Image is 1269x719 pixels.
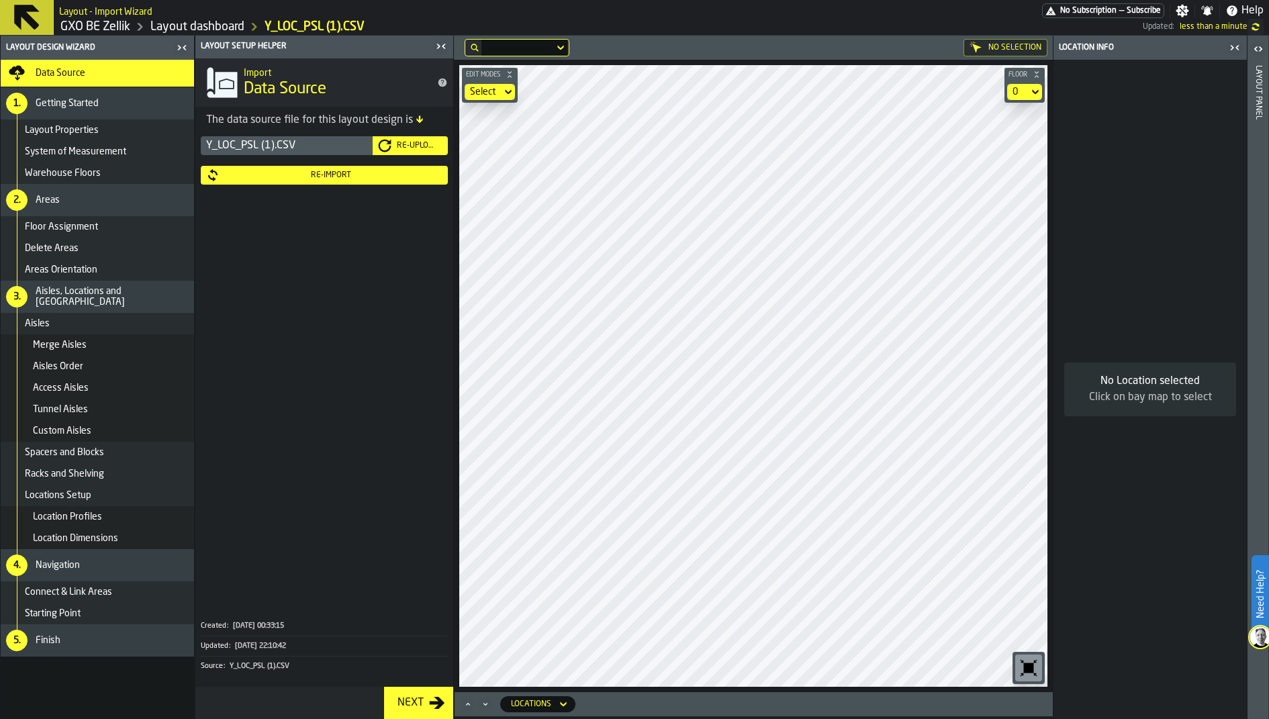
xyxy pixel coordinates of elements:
div: Updated [201,642,234,651]
span: No Subscription [1060,6,1117,15]
span: Floor [1006,71,1030,79]
span: Floor Assignment [25,222,98,232]
li: menu Areas Orientation [1,259,194,281]
span: : [227,622,228,630]
span: [DATE] 00:33:15 [233,622,284,630]
a: link-to-/wh/i/5fa160b1-7992-442a-9057-4226e3d2ae6d [60,19,130,34]
div: KeyValueItem-Created [201,616,448,636]
li: menu Starting Point [1,603,194,624]
span: : [229,642,230,651]
button: Maximize [460,698,476,711]
span: Custom Aisles [33,426,91,436]
span: Data Source [36,68,85,79]
li: menu Areas [1,184,194,216]
label: button-toggle-Settings [1170,4,1194,17]
label: button-toggle-Help [1220,3,1269,19]
button: button- [1004,68,1045,81]
li: menu Custom Aisles [1,420,194,442]
div: Click on bay map to select [1075,389,1225,405]
span: [DATE] 22:10:42 [235,642,286,651]
span: : [224,662,225,671]
span: Tunnel Aisles [33,404,88,415]
span: Delete Areas [25,243,79,254]
button: button-Next [384,687,453,719]
li: menu Aisles, Locations and Bays [1,281,194,313]
a: link-to-/wh/i/5fa160b1-7992-442a-9057-4226e3d2ae6d/pricing/ [1042,3,1164,18]
span: Racks and Shelving [25,469,104,479]
label: Need Help? [1253,557,1268,632]
li: menu Aisles [1,313,194,334]
span: — [1119,6,1124,15]
span: Navigation [36,560,80,571]
li: menu Spacers and Blocks [1,442,194,463]
div: Created [201,622,232,630]
span: Edit Modes [463,71,503,79]
div: Y_LOC_PSL (1).CSV [201,136,373,155]
div: Re-Import [220,171,442,180]
header: Layout Design Wizard [1,36,194,60]
li: menu Tunnel Aisles [1,399,194,420]
span: Aisles, Locations and [GEOGRAPHIC_DATA] [36,286,189,307]
span: Getting Started [36,98,99,109]
label: button-toggle-Close me [1225,40,1244,56]
a: link-to-/wh/i/5fa160b1-7992-442a-9057-4226e3d2ae6d/import/layout/d28f43dd-f73d-4a75-89e1-59ae3d5c... [265,19,365,34]
span: Data Source [244,79,326,100]
li: menu Floor Assignment [1,216,194,238]
span: Areas Orientation [25,265,97,275]
div: Menu Subscription [1042,3,1164,18]
div: Layout Setup Helper [198,42,432,51]
span: Aisles [25,318,50,329]
span: Aisles Order [33,361,83,372]
header: Location Info [1053,36,1247,60]
div: DropdownMenuValue-none [470,87,496,97]
li: menu Getting Started [1,87,194,119]
div: title-Data Source [195,58,453,107]
li: menu Layout Properties [1,119,194,141]
span: Y_LOC_PSL (1).CSV [230,662,289,671]
a: link-to-/wh/i/5fa160b1-7992-442a-9057-4226e3d2ae6d/designer [150,19,244,34]
span: 18/09/2025, 22:22:04 [1180,22,1248,32]
div: 4. [6,555,28,576]
span: Starting Point [25,608,81,619]
span: Access Aisles [33,383,89,393]
span: Subscribe [1127,6,1161,15]
header: Layout panel [1248,36,1268,719]
div: button-toolbar-undefined [1013,652,1045,684]
div: The data source file for this layout design is [206,112,442,128]
li: menu System of Measurement [1,141,194,162]
button: Updated:[DATE] 22:10:42 [201,636,448,656]
span: Location Dimensions [33,533,118,544]
div: Next [392,695,429,711]
button: Minimize [477,698,493,711]
label: button-toggle-Open [1249,38,1268,62]
li: menu Aisles Order [1,356,194,377]
div: 5. [6,630,28,651]
div: Layout panel [1254,62,1263,716]
div: Source [201,662,228,671]
li: menu Finish [1,624,194,657]
div: Layout Design Wizard [3,43,173,52]
span: Connect & Link Areas [25,587,112,597]
button: button-Re-Import [201,166,448,185]
li: menu Delete Areas [1,238,194,259]
li: menu Data Source [1,60,194,87]
div: Location Info [1056,43,1225,52]
span: Updated: [1143,22,1174,32]
div: DropdownMenuValue-none [465,84,515,100]
span: Warehouse Floors [25,168,101,179]
div: KeyValueItem-Updated [201,636,448,656]
div: DropdownMenuValue-default-floor [1013,87,1023,97]
li: menu Access Aisles [1,377,194,399]
li: menu Racks and Shelving [1,463,194,485]
span: Merge Aisles [33,340,87,350]
div: KeyValueItem-Source [201,656,448,676]
span: System of Measurement [25,146,126,157]
button: Source:Y_LOC_PSL (1).CSV [201,657,448,676]
li: menu Navigation [1,549,194,581]
span: Help [1241,3,1264,19]
div: DropdownMenuValue-locations [500,696,575,712]
li: menu Locations Setup [1,485,194,506]
div: 2. [6,189,28,211]
li: menu Warehouse Floors [1,162,194,184]
li: menu Location Profiles [1,506,194,528]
